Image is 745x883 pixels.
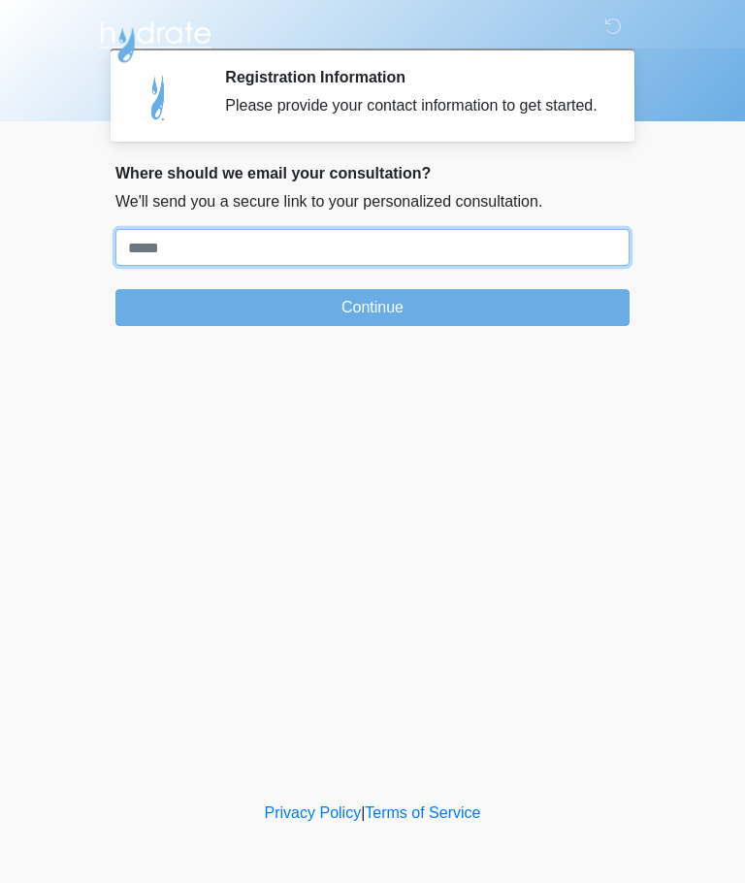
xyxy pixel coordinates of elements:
[361,804,365,821] a: |
[96,15,214,64] img: Hydrate IV Bar - Arcadia Logo
[265,804,362,821] a: Privacy Policy
[115,190,630,213] p: We'll send you a secure link to your personalized consultation.
[130,68,188,126] img: Agent Avatar
[115,164,630,182] h2: Where should we email your consultation?
[115,289,630,326] button: Continue
[365,804,480,821] a: Terms of Service
[225,94,600,117] div: Please provide your contact information to get started.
